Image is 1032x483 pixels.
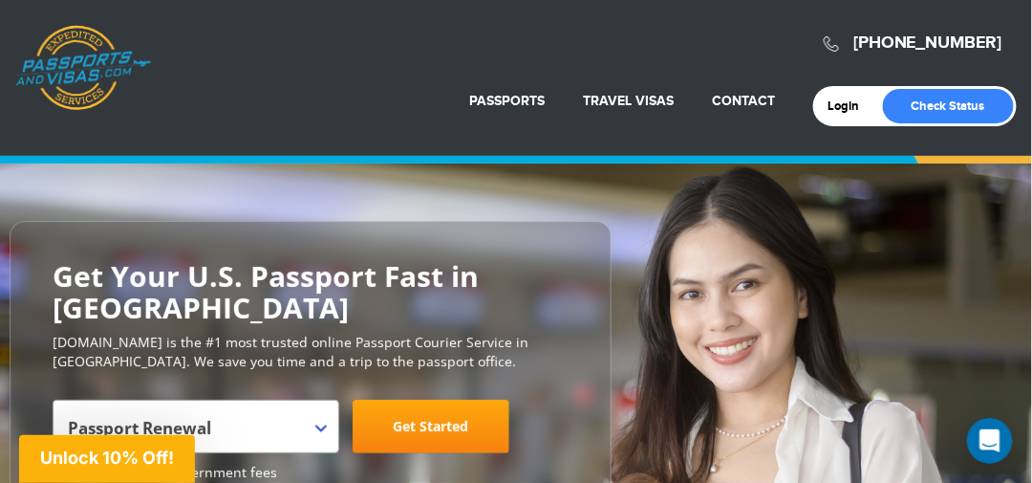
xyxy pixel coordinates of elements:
[583,93,674,109] a: Travel Visas
[53,260,569,323] h2: Get Your U.S. Passport Fast in [GEOGRAPHIC_DATA]
[40,448,174,468] span: Unlock 10% Off!
[967,418,1013,464] iframe: Intercom live chat
[853,33,1002,54] a: [PHONE_NUMBER]
[828,99,872,114] a: Login
[353,400,509,453] a: Get Started
[712,93,775,109] a: Contact
[19,435,195,483] div: Unlock 10% Off!
[53,333,569,371] p: [DOMAIN_NAME] is the #1 most trusted online Passport Courier Service in [GEOGRAPHIC_DATA]. We sav...
[53,400,339,453] span: Passport Renewal
[15,25,151,111] a: Passports & [DOMAIN_NAME]
[68,407,319,461] span: Passport Renewal
[883,89,1014,123] a: Check Status
[53,463,569,482] span: Starting at $199 + government fees
[469,93,545,109] a: Passports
